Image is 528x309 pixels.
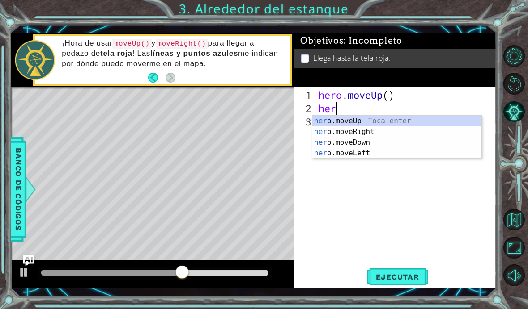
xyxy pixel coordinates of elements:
button: Next [166,73,175,83]
p: Llega hasta la tela roja. [313,53,391,63]
button: ⌘ + P: Play [15,264,33,283]
div: 3 [296,115,314,129]
span: : Incompleto [344,35,402,46]
code: moveRight() [156,39,208,49]
button: Opciones de nivel [503,45,525,67]
div: 1 [296,88,314,102]
span: Ejecutar [367,272,428,281]
button: Volver al mapa [503,209,525,230]
button: Shift+Enter: Ejecutar el código. [367,267,428,287]
button: Maximizar navegador [503,237,525,258]
a: Volver al mapa [504,206,528,234]
button: Pista IA [503,101,525,122]
div: 2 [296,102,314,115]
code: moveUp() [112,39,151,49]
button: Sonido apagado [503,264,525,286]
p: ¡Hora de usar y para llegar al pedazo de ! Las me indican por dónde puedo moverme en el mapa. [62,38,284,68]
strong: líneas y puntos azules [150,49,238,58]
span: Banco de códigos [11,143,26,236]
strong: tela roja [100,49,132,58]
button: Ask AI [23,255,34,266]
span: Objetivos [300,35,402,46]
button: Reiniciar nivel [503,73,525,94]
button: Back [148,73,166,83]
